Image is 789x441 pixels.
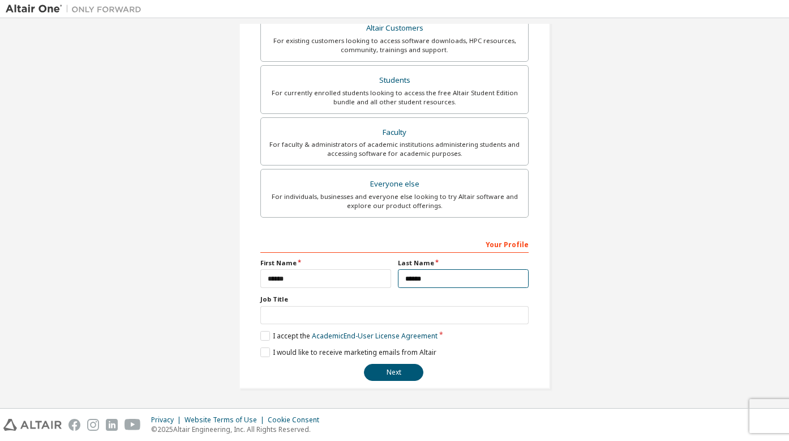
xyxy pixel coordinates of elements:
div: Website Terms of Use [185,415,268,425]
a: Academic End-User License Agreement [312,331,438,341]
img: Altair One [6,3,147,15]
div: Faculty [268,125,521,141]
img: altair_logo.svg [3,419,62,431]
div: For currently enrolled students looking to access the free Altair Student Edition bundle and all ... [268,88,521,107]
p: © 2025 Altair Engineering, Inc. All Rights Reserved. [151,425,326,434]
div: For faculty & administrators of academic institutions administering students and accessing softwa... [268,140,521,158]
div: For existing customers looking to access software downloads, HPC resources, community, trainings ... [268,36,521,54]
div: For individuals, businesses and everyone else looking to try Altair software and explore our prod... [268,192,521,210]
img: instagram.svg [87,419,99,431]
img: linkedin.svg [106,419,118,431]
img: facebook.svg [68,419,80,431]
div: Everyone else [268,176,521,192]
div: Privacy [151,415,185,425]
label: Job Title [260,295,529,304]
label: I accept the [260,331,438,341]
img: youtube.svg [125,419,141,431]
label: Last Name [398,258,529,268]
label: First Name [260,258,391,268]
div: Altair Customers [268,20,521,36]
div: Your Profile [260,235,529,253]
button: Next [364,364,423,381]
label: I would like to receive marketing emails from Altair [260,347,436,357]
div: Students [268,73,521,88]
div: Cookie Consent [268,415,326,425]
